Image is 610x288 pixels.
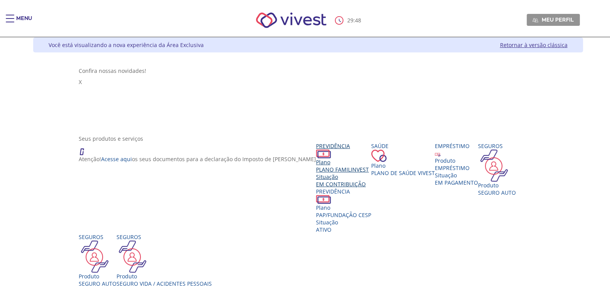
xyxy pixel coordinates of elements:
[79,142,92,155] img: ico_atencao.png
[16,15,32,30] div: Menu
[79,273,117,280] div: Produto
[435,179,478,186] span: EM PAGAMENTO
[316,219,371,226] div: Situação
[79,280,117,287] div: SEGURO AUTO
[371,169,435,177] span: Plano de Saúde VIVEST
[117,233,212,287] a: Seguros Produto Seguro Vida / Acidentes Pessoais
[117,280,212,287] div: Seguro Vida / Acidentes Pessoais
[347,17,353,24] span: 29
[371,142,435,177] a: Saúde PlanoPlano de Saúde VIVEST
[542,16,574,23] span: Meu perfil
[435,151,441,157] img: ico_emprestimo.svg
[478,189,516,196] div: SEGURO AUTO
[316,173,371,180] div: Situação
[316,188,371,195] div: Previdência
[247,4,335,37] img: Vivest
[335,16,363,25] div: :
[316,195,331,204] img: ico_dinheiro.png
[500,41,568,49] a: Retornar à versão clássica
[79,67,537,127] section: <span lang="pt-BR" dir="ltr">Visualizador do Conteúdo da Web</span> 1
[316,158,371,166] div: Plano
[532,17,538,23] img: Meu perfil
[49,41,204,49] div: Você está visualizando a nova experiência da Área Exclusiva
[79,67,537,74] div: Confira nossas novidades!
[316,150,331,158] img: ico_dinheiro.png
[316,180,366,188] span: EM CONTRIBUIÇÃO
[371,142,435,150] div: Saúde
[371,150,387,162] img: ico_coracao.png
[79,233,117,287] a: Seguros Produto SEGURO AUTO
[316,142,371,150] div: Previdência
[316,211,371,219] span: PAP/FUNDAÇÃO CESP
[117,233,212,241] div: Seguros
[435,157,478,164] div: Produto
[435,142,478,150] div: Empréstimo
[316,204,371,211] div: Plano
[355,17,361,24] span: 48
[117,241,149,273] img: ico_seguros.png
[316,166,369,173] span: PLANO FAMILINVEST
[79,78,82,86] span: X
[79,233,117,241] div: Seguros
[316,142,371,188] a: Previdência PlanoPLANO FAMILINVEST SituaçãoEM CONTRIBUIÇÃO
[435,164,478,172] div: EMPRÉSTIMO
[478,182,516,189] div: Produto
[435,142,478,186] a: Empréstimo Produto EMPRÉSTIMO Situação EM PAGAMENTO
[478,142,516,196] a: Seguros Produto SEGURO AUTO
[478,150,510,182] img: ico_seguros.png
[316,188,371,233] a: Previdência PlanoPAP/FUNDAÇÃO CESP SituaçãoAtivo
[478,142,516,150] div: Seguros
[79,241,111,273] img: ico_seguros.png
[79,155,316,163] p: Atenção! os seus documentos para a declaração do Imposto de [PERSON_NAME]
[527,14,580,25] a: Meu perfil
[101,155,132,163] a: Acesse aqui
[435,172,478,179] div: Situação
[316,226,331,233] span: Ativo
[371,162,435,169] div: Plano
[79,135,537,142] div: Seus produtos e serviços
[117,273,212,280] div: Produto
